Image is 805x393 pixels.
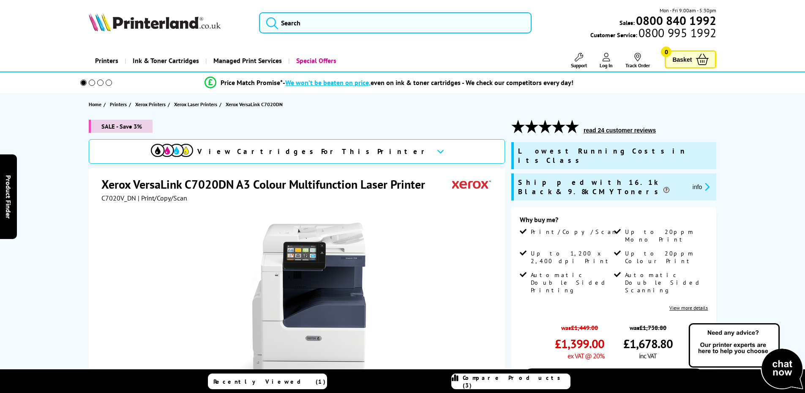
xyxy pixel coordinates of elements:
[555,319,604,332] span: was
[625,271,706,294] span: Automatic Double Sided Scanning
[571,324,598,332] strike: £1,449.00
[639,352,657,360] span: inc VAT
[669,305,708,311] a: View more details
[197,147,430,156] span: View Cartridges For This Printer
[110,100,129,109] a: Printers
[213,378,326,385] span: Recently Viewed (1)
[110,100,127,109] span: Printers
[138,194,187,202] span: | Print/Copy/Scan
[625,250,706,265] span: Up to 20ppm Colour Print
[531,228,618,236] span: Print/Copy/Scan
[590,29,716,39] span: Customer Service:
[520,215,708,228] div: Why buy me?
[208,374,327,389] a: Recently Viewed (1)
[226,100,283,109] span: Xerox VersaLink C7020DN
[89,13,249,33] a: Printerland Logo
[581,126,658,134] button: read 24 customer reviews
[625,53,650,69] a: Track Order
[635,16,716,25] a: 0800 840 1992
[133,50,199,71] span: Ink & Toner Cartridges
[571,62,587,69] span: Support
[600,53,613,69] a: Log In
[89,50,125,71] a: Printers
[531,271,612,294] span: Automatic Double Sided Printing
[518,178,686,196] span: Shipped with 16.1k Black & 9.8k CMY Toners
[174,100,219,109] a: Xerox Laser Printers
[531,250,612,265] span: Up to 1,200 x 2,400 dpi Print
[125,50,205,71] a: Ink & Toner Cartridges
[451,374,570,389] a: Compare Products (3)
[288,50,343,71] a: Special Offers
[135,100,168,109] a: Xerox Printers
[660,6,716,14] span: Mon - Fri 9:00am - 5:30pm
[672,54,692,65] span: Basket
[463,374,570,389] span: Compare Products (3)
[518,146,712,165] span: Lowest Running Costs in its Class
[89,13,221,31] img: Printerland Logo
[69,75,710,90] li: modal_Promise
[687,322,805,391] img: Open Live Chat window
[205,50,288,71] a: Managed Print Services
[283,78,573,87] div: - even on ink & toner cartridges - We check our competitors every day!
[101,176,434,192] h1: Xerox VersaLink C7020DN A3 Colour Multifunction Laser Printer
[619,19,635,27] span: Sales:
[665,50,716,69] a: Basket 0
[259,12,532,33] input: Search
[571,53,587,69] a: Support
[89,100,104,109] a: Home
[623,336,673,352] span: £1,678.80
[215,219,381,385] img: Xerox VersaLink C7020DN
[226,100,285,109] a: Xerox VersaLink C7020DN
[568,352,604,360] span: ex VAT @ 20%
[600,62,613,69] span: Log In
[452,176,491,192] img: Xerox
[690,182,712,192] button: promo-description
[285,78,371,87] span: We won’t be beaten on price,
[623,319,673,332] span: was
[89,100,101,109] span: Home
[135,100,166,109] span: Xerox Printers
[637,29,716,37] span: 0800 995 1992
[101,194,136,202] span: C7020V_DN
[174,100,217,109] span: Xerox Laser Printers
[151,144,193,157] img: View Cartridges
[520,368,708,393] a: Add to Basket
[4,175,13,218] span: Product Finder
[89,120,153,133] span: SALE - Save 3%
[555,336,604,352] span: £1,399.00
[639,324,666,332] strike: £1,738.80
[221,78,283,87] span: Price Match Promise*
[661,47,671,57] span: 0
[636,13,716,28] b: 0800 840 1992
[625,228,706,243] span: Up to 20ppm Mono Print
